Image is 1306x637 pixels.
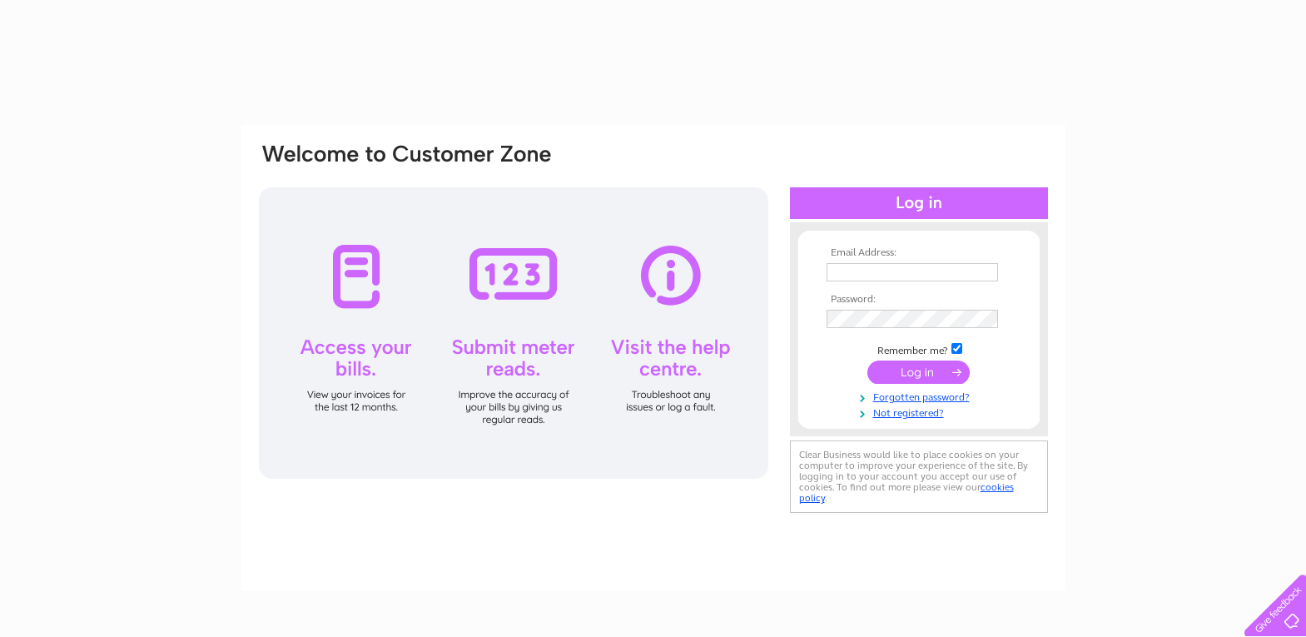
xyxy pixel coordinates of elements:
a: Forgotten password? [827,388,1016,404]
th: Password: [822,294,1016,306]
input: Submit [867,361,970,384]
td: Remember me? [822,341,1016,357]
th: Email Address: [822,247,1016,259]
div: Clear Business would like to place cookies on your computer to improve your experience of the sit... [790,440,1048,513]
a: Not registered? [827,404,1016,420]
a: cookies policy [799,481,1014,504]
